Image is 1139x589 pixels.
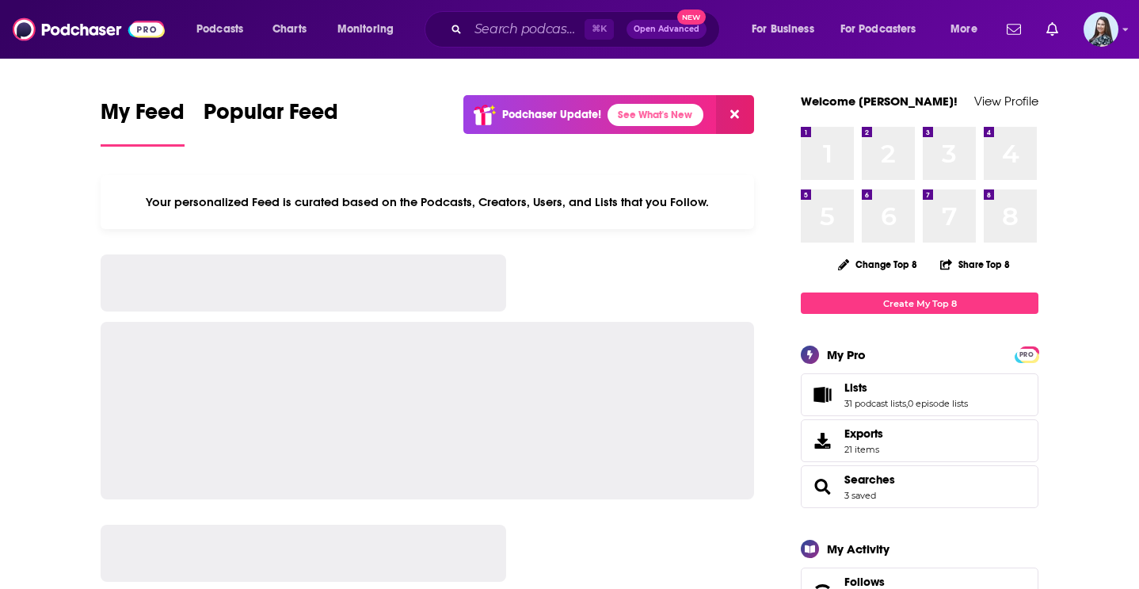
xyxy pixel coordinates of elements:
[830,17,939,42] button: open menu
[1017,349,1036,361] span: PRO
[13,14,165,44] img: Podchaser - Follow, Share and Rate Podcasts
[939,17,997,42] button: open menu
[844,381,867,395] span: Lists
[801,419,1038,462] a: Exports
[844,575,885,589] span: Follows
[337,18,394,40] span: Monitoring
[827,541,889,556] div: My Activity
[741,17,834,42] button: open menu
[627,20,707,39] button: Open AdvancedNew
[806,384,838,406] a: Lists
[844,472,895,487] a: Searches
[908,398,968,409] a: 0 episode lists
[608,104,703,126] a: See What's New
[196,18,243,40] span: Podcasts
[840,18,916,40] span: For Podcasters
[468,17,585,42] input: Search podcasts, credits, & more...
[502,108,601,121] p: Podchaser Update!
[806,476,838,498] a: Searches
[326,17,414,42] button: open menu
[844,575,990,589] a: Follows
[677,10,706,25] span: New
[1084,12,1118,47] button: Show profile menu
[262,17,316,42] a: Charts
[801,94,958,109] a: Welcome [PERSON_NAME]!
[829,254,927,274] button: Change Top 8
[801,293,1038,314] a: Create My Top 8
[1084,12,1118,47] span: Logged in as brookefortierpr
[801,465,1038,508] span: Searches
[1040,16,1065,43] a: Show notifications dropdown
[204,98,338,147] a: Popular Feed
[950,18,977,40] span: More
[585,19,614,40] span: ⌘ K
[204,98,338,135] span: Popular Feed
[185,17,264,42] button: open menu
[939,249,1011,280] button: Share Top 8
[101,98,185,135] span: My Feed
[844,381,968,395] a: Lists
[801,373,1038,416] span: Lists
[844,398,906,409] a: 31 podcast lists
[906,398,908,409] span: ,
[1017,348,1036,360] a: PRO
[440,11,735,48] div: Search podcasts, credits, & more...
[844,490,876,501] a: 3 saved
[634,25,699,33] span: Open Advanced
[974,94,1038,109] a: View Profile
[844,426,883,441] span: Exports
[752,18,814,40] span: For Business
[1084,12,1118,47] img: User Profile
[272,18,307,40] span: Charts
[827,347,866,362] div: My Pro
[1000,16,1027,43] a: Show notifications dropdown
[101,175,754,229] div: Your personalized Feed is curated based on the Podcasts, Creators, Users, and Lists that you Follow.
[806,430,838,452] span: Exports
[844,444,883,455] span: 21 items
[101,98,185,147] a: My Feed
